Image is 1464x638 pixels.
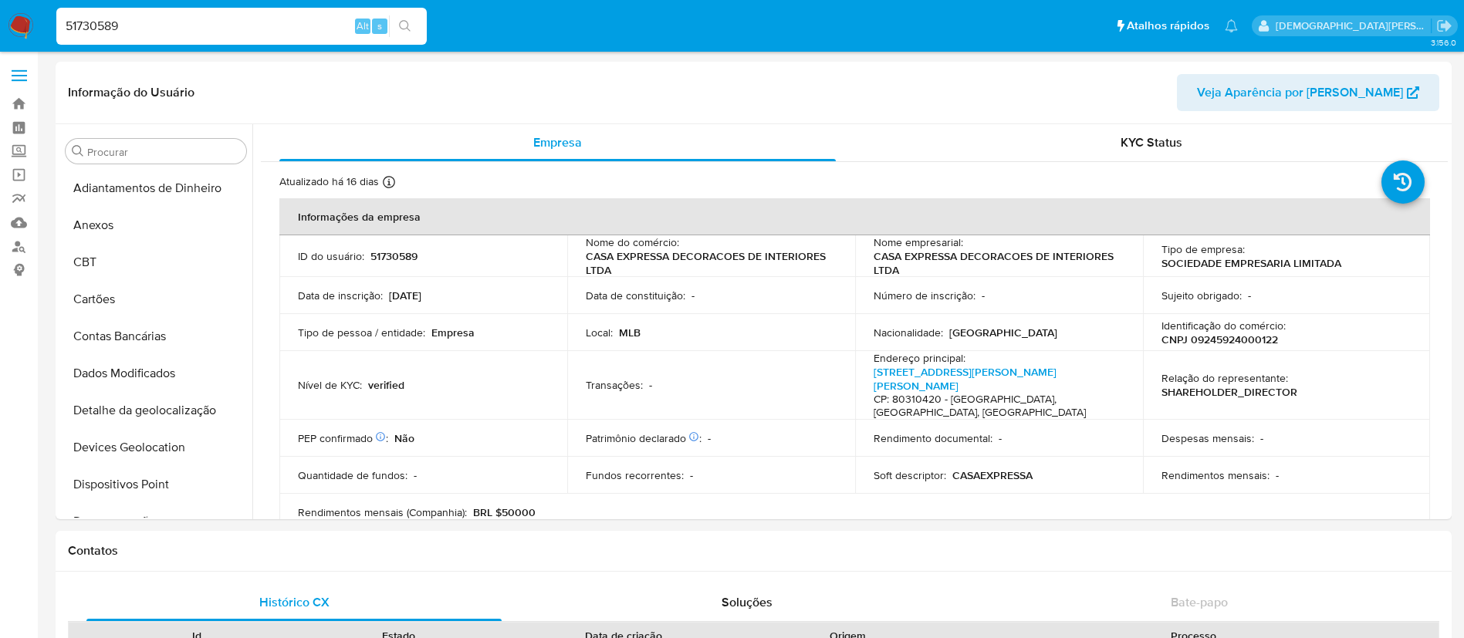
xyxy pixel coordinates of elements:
p: Endereço principal : [874,351,965,365]
p: CASA EXPRESSA DECORACOES DE INTERIORES LTDA [874,249,1118,277]
button: Adiantamentos de Dinheiro [59,170,252,207]
span: Veja Aparência por [PERSON_NAME] [1197,74,1403,111]
p: Rendimentos mensais : [1161,468,1270,482]
p: - [999,431,1002,445]
span: Soluções [722,593,773,611]
span: Histórico CX [259,593,330,611]
p: Não [394,431,414,445]
input: Procurar [87,145,240,159]
button: Veja Aparência por [PERSON_NAME] [1177,74,1439,111]
button: Contas Bancárias [59,318,252,355]
p: MLB [619,326,641,339]
span: Alt [357,19,369,33]
p: Quantidade de fundos : [298,468,407,482]
p: - [690,468,693,482]
p: SHAREHOLDER_DIRECTOR [1161,385,1297,399]
p: Nome do comércio : [586,235,679,249]
p: Empresa [431,326,475,339]
p: Sujeito obrigado : [1161,289,1242,302]
button: Anexos [59,207,252,244]
p: Fundos recorrentes : [586,468,684,482]
p: - [1260,431,1263,445]
p: - [1276,468,1279,482]
span: KYC Status [1121,133,1182,151]
p: Patrimônio declarado : [586,431,702,445]
p: Número de inscrição : [874,289,975,302]
button: CBT [59,244,252,281]
button: Dispositivos Point [59,466,252,503]
span: Atalhos rápidos [1127,18,1209,34]
p: - [1248,289,1251,302]
a: Notificações [1225,19,1238,32]
p: Local : [586,326,613,339]
p: Tipo de empresa : [1161,242,1245,256]
p: Data de inscrição : [298,289,383,302]
h1: Contatos [68,543,1439,559]
p: - [708,431,711,445]
p: PEP confirmado : [298,431,388,445]
a: Sair [1436,18,1452,34]
th: Informações da empresa [279,198,1430,235]
p: CNPJ 09245924000122 [1161,333,1278,346]
p: 51730589 [370,249,418,263]
h1: Informação do Usuário [68,85,194,100]
p: Identificação do comércio : [1161,319,1286,333]
button: search-icon [389,15,421,37]
p: - [414,468,417,482]
p: Rendimento documental : [874,431,992,445]
p: Soft descriptor : [874,468,946,482]
p: [GEOGRAPHIC_DATA] [949,326,1057,339]
h4: CP: 80310420 - [GEOGRAPHIC_DATA], [GEOGRAPHIC_DATA], [GEOGRAPHIC_DATA] [874,393,1118,420]
p: CASA EXPRESSA DECORACOES DE INTERIORES LTDA [586,249,830,277]
p: ID do usuário : [298,249,364,263]
p: Transações : [586,378,643,392]
button: Documentação [59,503,252,540]
p: Data de constituição : [586,289,685,302]
p: [DATE] [389,289,421,302]
p: Nível de KYC : [298,378,362,392]
p: BRL $50000 [473,505,536,519]
button: Procurar [72,145,84,157]
button: Devices Geolocation [59,429,252,466]
p: CASAEXPRESSA [952,468,1033,482]
p: Atualizado há 16 dias [279,174,379,189]
p: Nome empresarial : [874,235,963,249]
p: Tipo de pessoa / entidade : [298,326,425,339]
button: Detalhe da geolocalização [59,392,252,429]
button: Cartões [59,281,252,318]
p: Despesas mensais : [1161,431,1254,445]
p: thais.asantos@mercadolivre.com [1276,19,1432,33]
a: [STREET_ADDRESS][PERSON_NAME][PERSON_NAME] [874,364,1057,393]
span: Empresa [533,133,582,151]
p: - [691,289,695,302]
p: Nacionalidade : [874,326,943,339]
input: Pesquise usuários ou casos... [56,16,427,36]
p: Rendimentos mensais (Companhia) : [298,505,467,519]
p: verified [368,378,404,392]
p: - [649,378,652,392]
span: Bate-papo [1171,593,1228,611]
p: Relação do representante : [1161,371,1288,385]
p: - [982,289,985,302]
p: SOCIEDADE EMPRESARIA LIMITADA [1161,256,1341,270]
span: s [377,19,382,33]
button: Dados Modificados [59,355,252,392]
